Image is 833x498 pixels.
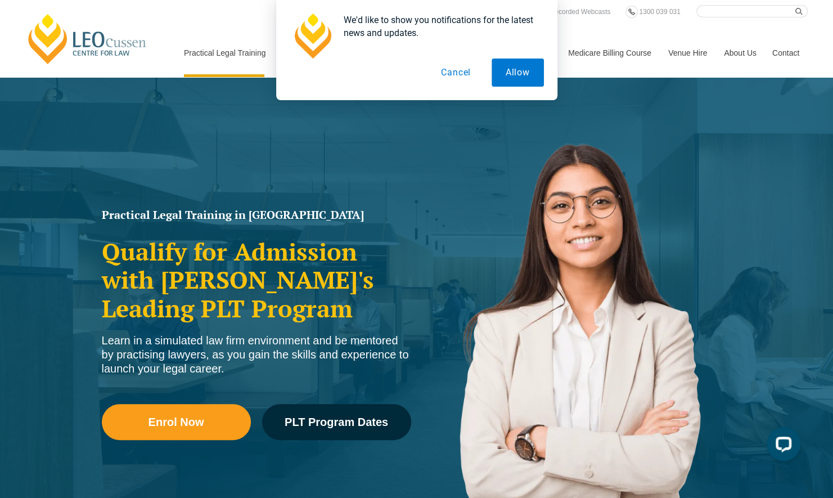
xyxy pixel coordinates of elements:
h1: Practical Legal Training in [GEOGRAPHIC_DATA] [102,209,411,221]
div: Learn in a simulated law firm environment and be mentored by practising lawyers, as you gain the ... [102,334,411,376]
a: PLT Program Dates [262,404,411,440]
span: Enrol Now [148,416,204,428]
img: notification icon [290,14,335,59]
button: Cancel [427,59,485,87]
iframe: LiveChat chat widget [758,423,805,470]
h2: Qualify for Admission with [PERSON_NAME]'s Leading PLT Program [102,237,411,322]
span: PLT Program Dates [285,416,388,428]
div: We'd like to show you notifications for the latest news and updates. [335,14,544,39]
button: Allow [492,59,544,87]
a: Enrol Now [102,404,251,440]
